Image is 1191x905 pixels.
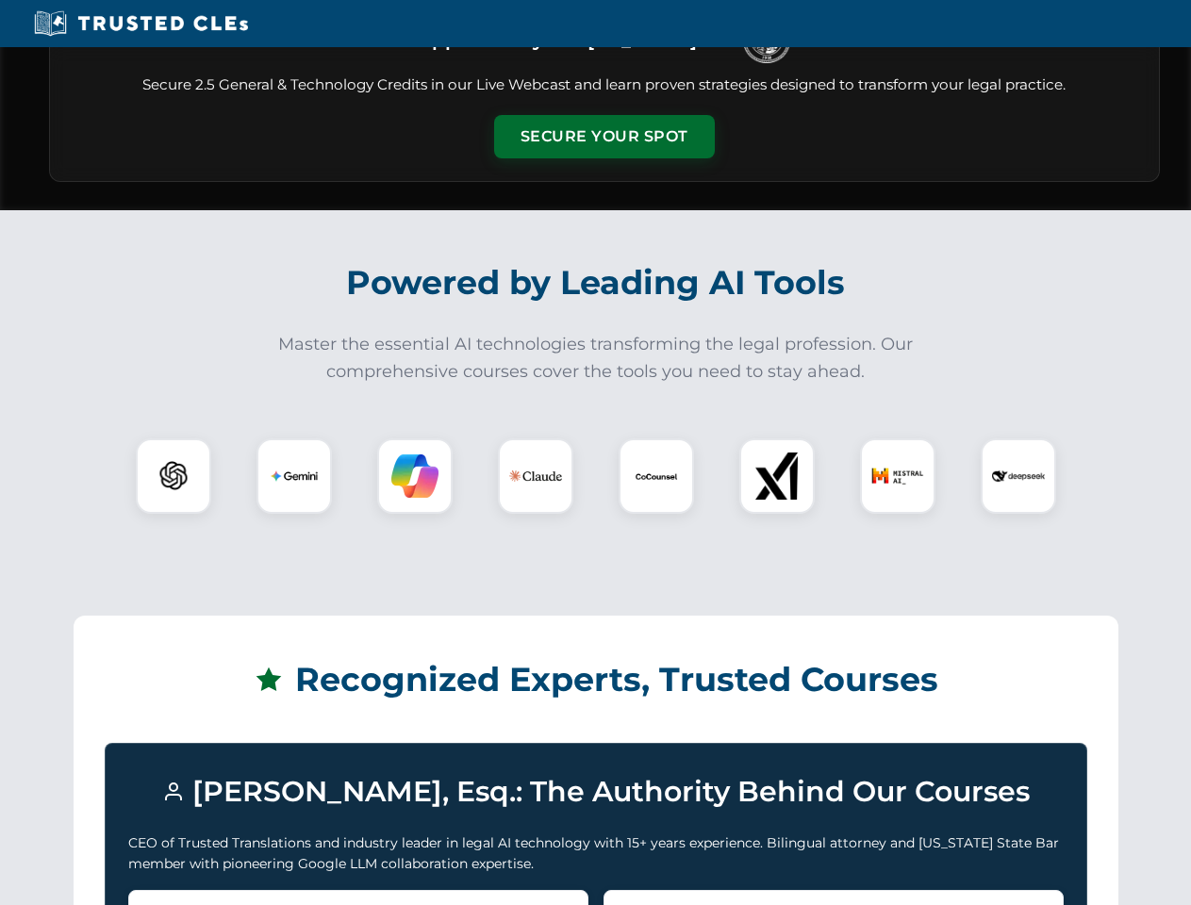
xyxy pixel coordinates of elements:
[509,450,562,502] img: Claude Logo
[860,438,935,514] div: Mistral AI
[128,832,1064,875] p: CEO of Trusted Translations and industry leader in legal AI technology with 15+ years experience....
[146,449,201,503] img: ChatGPT Logo
[128,766,1064,817] h3: [PERSON_NAME], Esq.: The Authority Behind Our Courses
[633,452,680,500] img: CoCounsel Logo
[992,450,1045,502] img: DeepSeek Logo
[28,9,254,38] img: Trusted CLEs
[73,74,1136,96] p: Secure 2.5 General & Technology Credits in our Live Webcast and learn proven strategies designed ...
[498,438,573,514] div: Claude
[739,438,815,514] div: xAI
[391,452,438,500] img: Copilot Logo
[105,647,1087,713] h2: Recognized Experts, Trusted Courses
[256,438,332,514] div: Gemini
[271,452,318,500] img: Gemini Logo
[494,115,715,158] button: Secure Your Spot
[377,438,453,514] div: Copilot
[981,438,1056,514] div: DeepSeek
[871,450,924,502] img: Mistral AI Logo
[266,331,926,386] p: Master the essential AI technologies transforming the legal profession. Our comprehensive courses...
[619,438,694,514] div: CoCounsel
[753,452,801,500] img: xAI Logo
[136,438,211,514] div: ChatGPT
[74,250,1118,316] h2: Powered by Leading AI Tools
